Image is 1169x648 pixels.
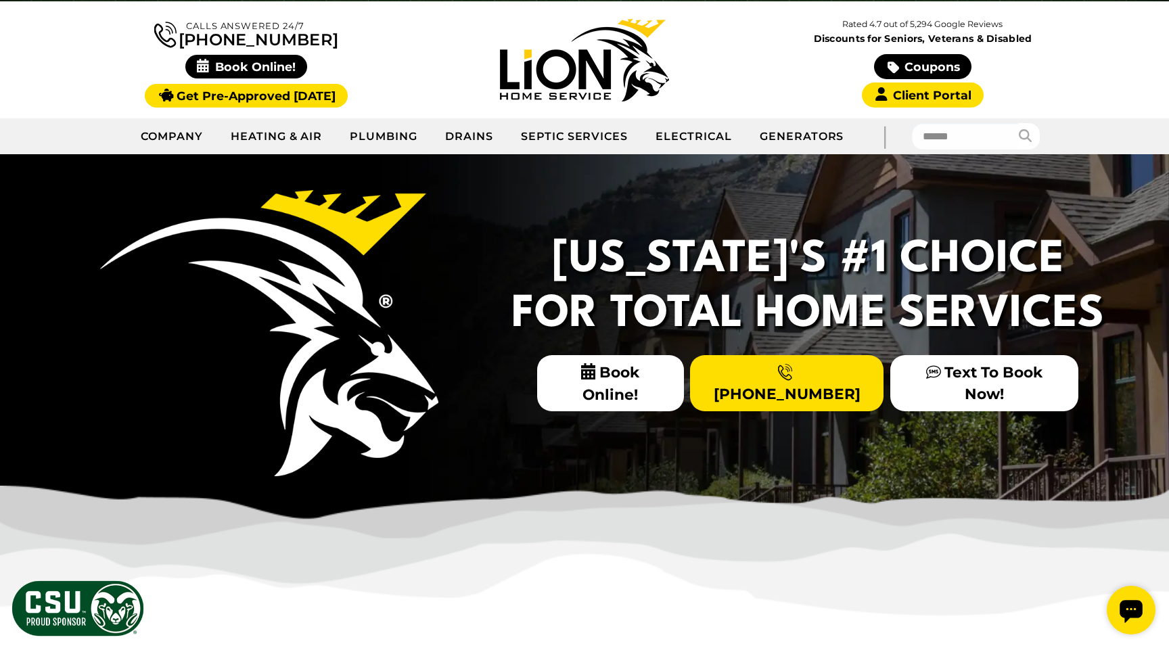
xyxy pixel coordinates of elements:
[127,120,217,154] a: Company
[217,120,336,154] a: Heating & Air
[185,55,308,78] span: Book Online!
[145,84,347,108] a: Get Pre-Approved [DATE]
[746,120,858,154] a: Generators
[336,120,432,154] a: Plumbing
[10,579,145,638] img: CSU Sponsor Badge
[5,5,54,54] div: Open chat widget
[756,34,1089,43] span: Discounts for Seniors, Veterans & Disabled
[537,355,684,411] span: Book Online!
[642,120,746,154] a: Electrical
[154,19,338,48] a: [PHONE_NUMBER]
[690,355,884,411] a: [PHONE_NUMBER]
[874,54,971,79] a: Coupons
[432,120,507,154] a: Drains
[857,118,911,154] div: |
[507,120,642,154] a: Septic Services
[503,233,1112,342] h2: [US_STATE]'s #1 Choice For Total Home Services
[500,19,669,101] img: Lion Home Service
[862,83,984,108] a: Client Portal
[754,17,1092,32] p: Rated 4.7 out of 5,294 Google Reviews
[890,355,1078,411] a: Text To Book Now!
